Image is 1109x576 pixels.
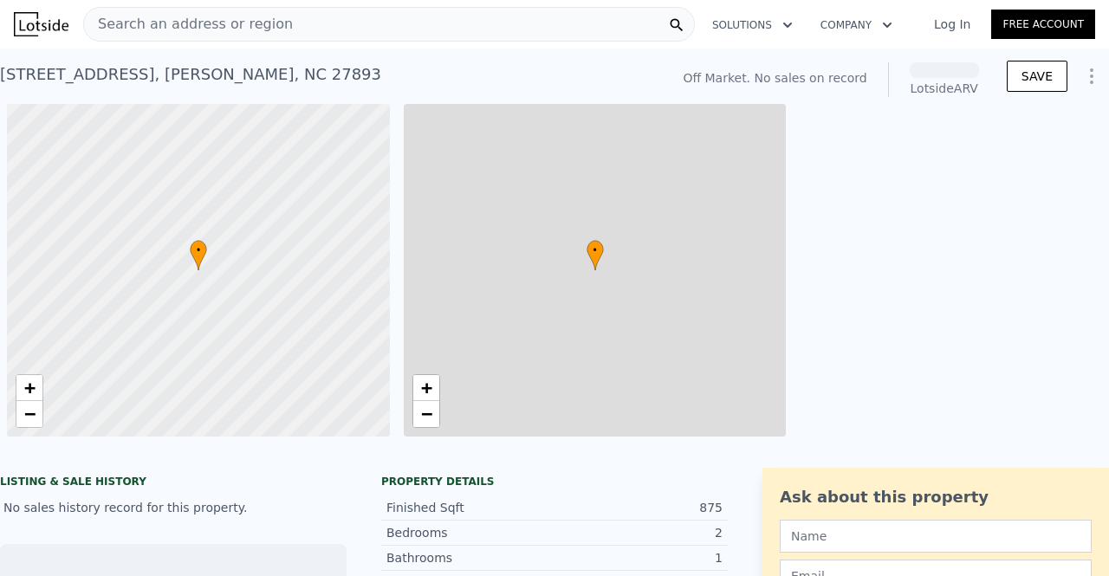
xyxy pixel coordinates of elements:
[24,377,36,398] span: +
[16,375,42,401] a: Zoom in
[190,243,207,258] span: •
[420,403,431,424] span: −
[381,475,728,489] div: Property details
[913,16,991,33] a: Log In
[554,524,723,541] div: 2
[190,240,207,270] div: •
[910,80,979,97] div: Lotside ARV
[1007,61,1067,92] button: SAVE
[413,401,439,427] a: Zoom out
[698,10,807,41] button: Solutions
[1074,59,1109,94] button: Show Options
[807,10,906,41] button: Company
[554,499,723,516] div: 875
[24,403,36,424] span: −
[386,499,554,516] div: Finished Sqft
[780,485,1092,509] div: Ask about this property
[386,524,554,541] div: Bedrooms
[16,401,42,427] a: Zoom out
[554,549,723,566] div: 1
[14,12,68,36] img: Lotside
[991,10,1095,39] a: Free Account
[413,375,439,401] a: Zoom in
[386,549,554,566] div: Bathrooms
[587,243,604,258] span: •
[587,240,604,270] div: •
[683,69,866,87] div: Off Market. No sales on record
[84,14,293,35] span: Search an address or region
[780,520,1092,553] input: Name
[420,377,431,398] span: +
